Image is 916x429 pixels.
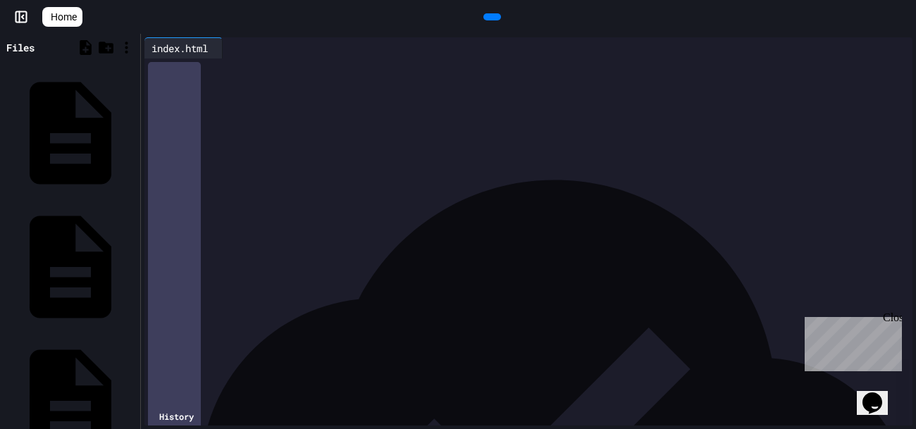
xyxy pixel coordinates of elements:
iframe: chat widget [857,373,902,415]
iframe: chat widget [799,311,902,371]
div: Chat with us now!Close [6,6,97,89]
div: Files [6,40,35,55]
div: index.html [144,41,215,56]
div: index.html [144,37,223,58]
span: Home [51,10,77,24]
a: Home [42,7,82,27]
